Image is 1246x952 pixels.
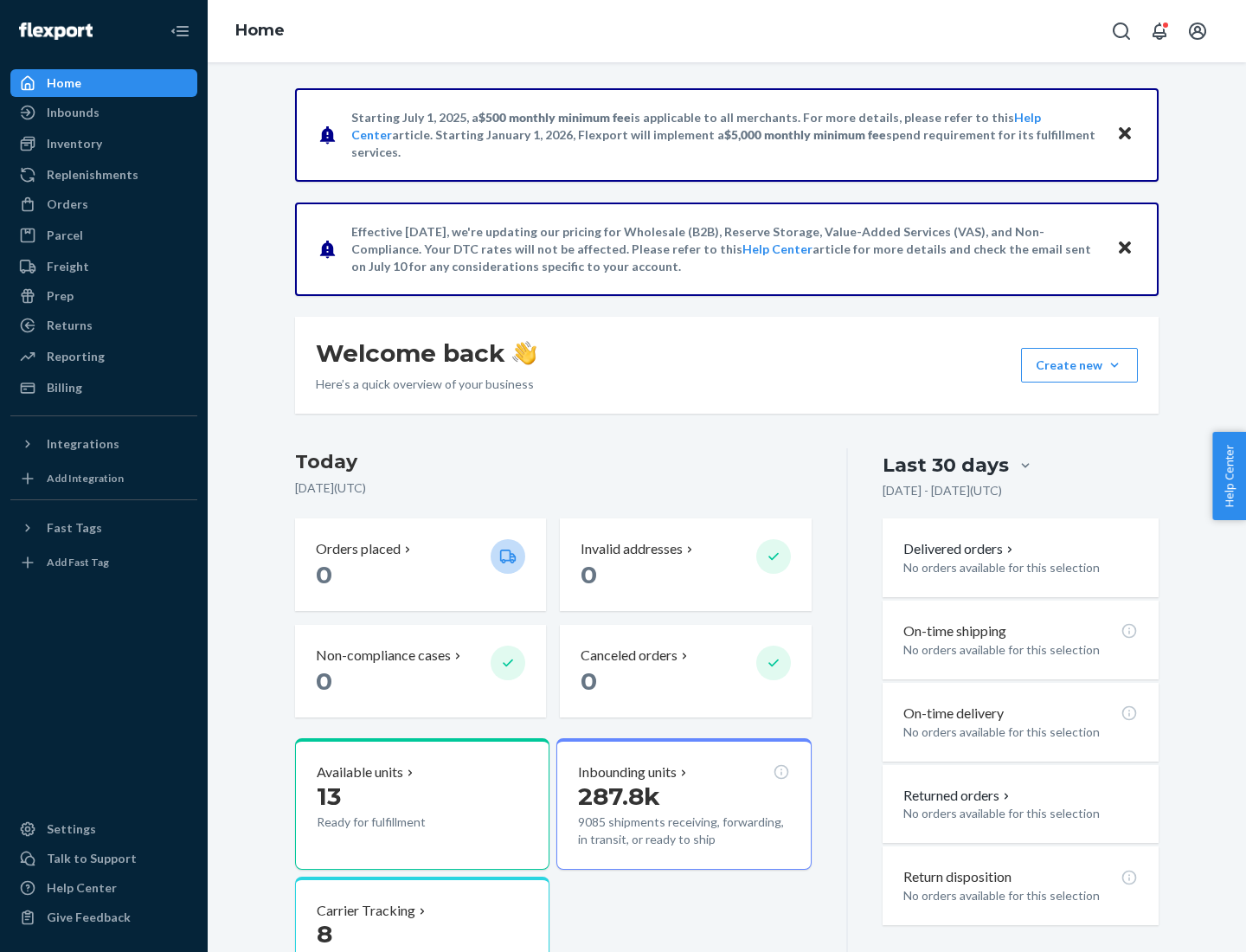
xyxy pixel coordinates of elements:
[47,258,89,275] div: Freight
[581,539,683,559] p: Invalid addresses
[10,190,197,218] a: Orders
[316,539,401,559] p: Orders placed
[10,161,197,189] a: Replenishments
[512,341,536,365] img: hand-wave emoji
[351,109,1100,161] p: Starting July 1, 2025, a is applicable to all merchants. For more details, please refer to this a...
[10,343,197,370] a: Reporting
[47,555,109,569] div: Add Fast Tag
[1142,14,1177,48] button: Open notifications
[10,69,197,97] a: Home
[903,867,1012,887] p: Return disposition
[47,519,102,537] div: Fast Tags
[883,482,1002,499] p: [DATE] - [DATE] ( UTC )
[47,287,74,305] div: Prep
[578,782,660,811] span: 287.8k
[903,724,1138,741] p: No orders available for this selection
[47,104,100,121] div: Inbounds
[317,901,415,921] p: Carrier Tracking
[316,376,536,393] p: Here’s a quick overview of your business
[351,223,1100,275] p: Effective [DATE], we're updating our pricing for Wholesale (B2B), Reserve Storage, Value-Added Se...
[47,850,137,867] div: Talk to Support
[235,21,285,40] a: Home
[1021,348,1138,383] button: Create new
[316,338,536,369] h1: Welcome back
[10,430,197,458] button: Integrations
[163,14,197,48] button: Close Navigation
[581,646,678,666] p: Canceled orders
[903,887,1138,904] p: No orders available for this selection
[47,348,105,365] div: Reporting
[1212,432,1246,520] button: Help Center
[47,879,117,897] div: Help Center
[578,762,677,782] p: Inbounding units
[316,560,332,589] span: 0
[295,738,549,870] button: Available units13Ready for fulfillment
[10,815,197,843] a: Settings
[47,471,124,486] div: Add Integration
[478,110,631,125] span: $500 monthly minimum fee
[10,282,197,310] a: Prep
[317,762,403,782] p: Available units
[317,919,332,949] span: 8
[10,549,197,576] a: Add Fast Tag
[47,435,119,453] div: Integrations
[317,782,341,811] span: 13
[47,820,96,838] div: Settings
[1180,14,1215,48] button: Open account menu
[47,196,88,213] div: Orders
[10,874,197,902] a: Help Center
[10,253,197,280] a: Freight
[47,317,93,334] div: Returns
[10,312,197,339] a: Returns
[47,909,131,926] div: Give Feedback
[903,786,1013,806] button: Returned orders
[295,479,812,497] p: [DATE] ( UTC )
[316,646,451,666] p: Non-compliance cases
[1114,122,1136,147] button: Close
[222,6,299,56] ol: breadcrumbs
[10,904,197,931] button: Give Feedback
[295,518,546,611] button: Orders placed 0
[560,625,811,717] button: Canceled orders 0
[1114,236,1136,261] button: Close
[581,666,597,696] span: 0
[317,814,477,831] p: Ready for fulfillment
[903,539,1017,559] button: Delivered orders
[47,227,83,244] div: Parcel
[10,465,197,492] a: Add Integration
[47,74,81,92] div: Home
[295,448,812,476] h3: Today
[724,127,886,142] span: $5,000 monthly minimum fee
[903,641,1138,659] p: No orders available for this selection
[10,845,197,872] a: Talk to Support
[47,166,138,183] div: Replenishments
[316,666,332,696] span: 0
[581,560,597,589] span: 0
[1104,14,1139,48] button: Open Search Box
[883,452,1009,479] div: Last 30 days
[47,135,102,152] div: Inventory
[742,241,812,256] a: Help Center
[903,621,1006,641] p: On-time shipping
[903,559,1138,576] p: No orders available for this selection
[903,704,1004,724] p: On-time delivery
[560,518,811,611] button: Invalid addresses 0
[10,130,197,158] a: Inventory
[10,514,197,542] button: Fast Tags
[556,738,811,870] button: Inbounding units287.8k9085 shipments receiving, forwarding, in transit, or ready to ship
[47,379,82,396] div: Billing
[19,23,93,40] img: Flexport logo
[10,374,197,402] a: Billing
[903,805,1138,822] p: No orders available for this selection
[10,222,197,249] a: Parcel
[10,99,197,126] a: Inbounds
[295,625,546,717] button: Non-compliance cases 0
[578,814,789,848] p: 9085 shipments receiving, forwarding, in transit, or ready to ship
